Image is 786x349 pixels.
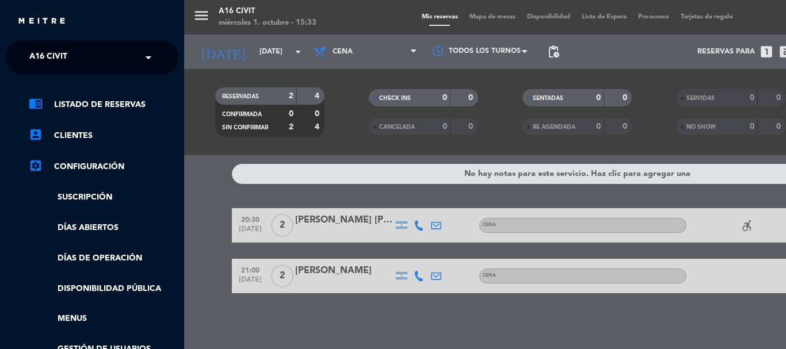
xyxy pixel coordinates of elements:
i: account_box [29,128,43,141]
a: Suscripción [29,191,178,204]
a: Días de Operación [29,252,178,265]
i: chrome_reader_mode [29,97,43,110]
a: Configuración [29,160,178,174]
a: Días abiertos [29,221,178,235]
span: A16 Civit [29,45,67,70]
a: chrome_reader_modeListado de Reservas [29,98,178,112]
a: Disponibilidad pública [29,282,178,296]
a: Menus [29,312,178,325]
i: settings_applications [29,159,43,172]
a: account_boxClientes [29,129,178,143]
img: MEITRE [17,17,66,26]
